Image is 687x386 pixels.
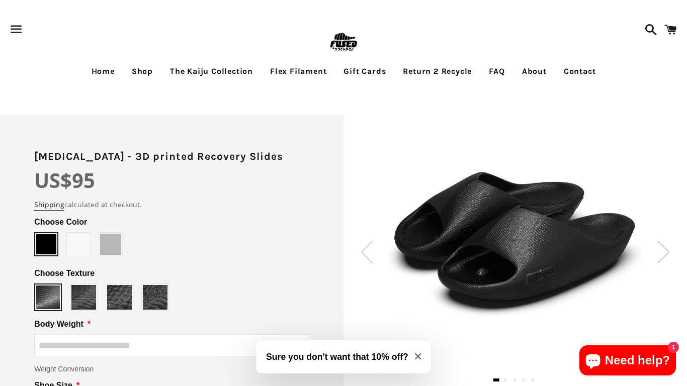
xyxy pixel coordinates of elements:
[34,363,94,374] span: Weight Conversion
[34,334,309,356] input: Body Weight
[71,285,96,310] img: https://cdn.shopify.com/s/files/1/2395/9785/files/Texture-Eirean.png?v=1740121219
[34,200,64,211] a: Shipping
[504,378,507,381] button: 2
[336,59,393,84] a: Gift Cards
[493,378,499,381] button: 1
[107,285,132,310] img: https://cdn.shopify.com/s/files/1/2395/9785/files/Texture-Weave.png?v=1740121232
[361,241,373,263] img: SVG Icon
[34,149,309,164] h2: [MEDICAL_DATA] - 3D printed Recovery Slides
[657,241,670,263] img: SVG Icon
[34,267,97,279] span: Choose Texture
[513,378,516,381] button: 3
[34,216,89,228] span: Choose Color
[36,285,60,309] img: https://cdn.shopify.com/s/files/1/2395/9785/files/Texture-Slate.png?v=1740121210
[84,59,122,84] a: Home
[576,345,679,378] inbox-online-store-chat: Shopify online store chat
[263,59,334,84] a: Flex Filament
[481,59,512,84] a: FAQ
[34,166,95,194] span: US$95
[34,199,309,210] div: calculated at checkout.
[162,59,261,84] a: The Kaiju Collection
[514,59,554,84] a: About
[386,159,644,322] img: Slate-Black
[143,285,167,310] img: https://cdn.shopify.com/s/files/1/2395/9785/files/Texture-Gyri.png?v=1740121242
[395,59,479,84] a: Return 2 Recycle
[124,59,160,84] a: Shop
[531,378,534,381] button: 5
[34,318,85,330] span: Body Weight
[327,26,360,59] img: FUSEDfootwear
[556,59,604,84] a: Contact
[522,378,525,381] button: 4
